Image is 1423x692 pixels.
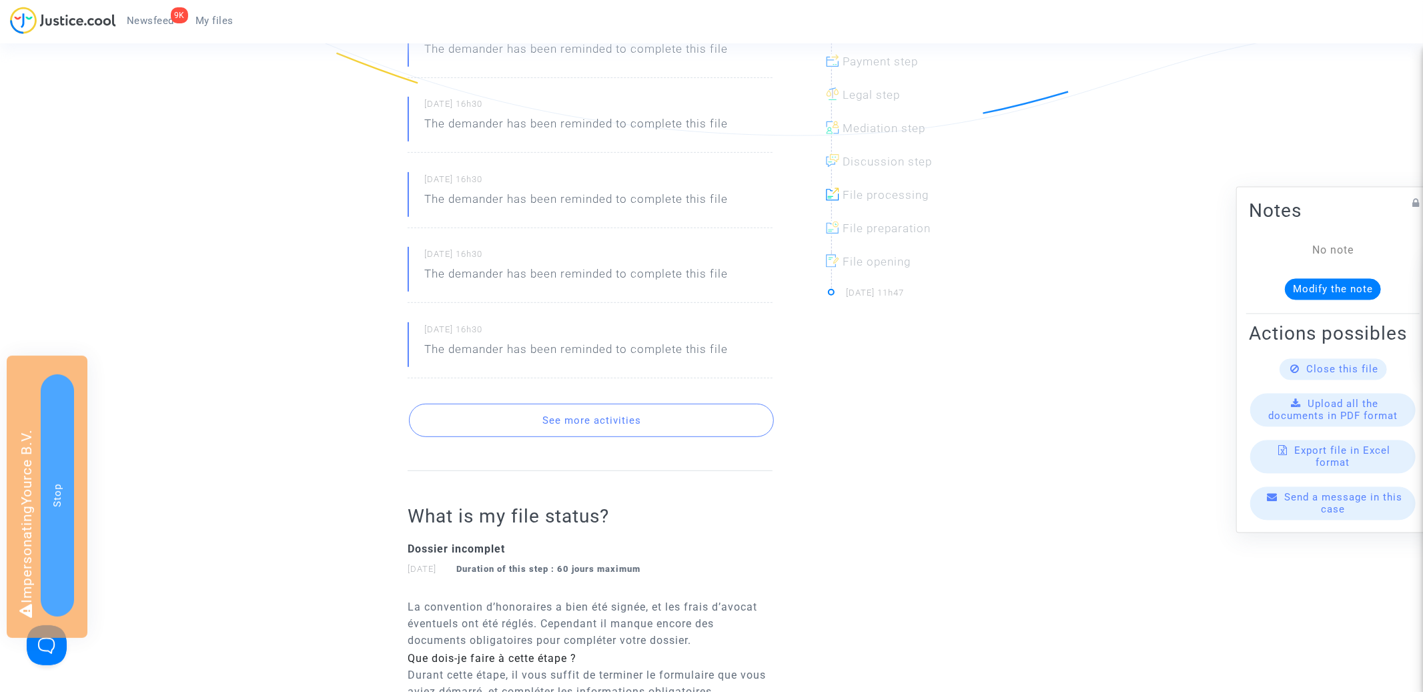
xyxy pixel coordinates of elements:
strong: Duration of this step : 60 jours maximum [456,564,640,574]
h2: Actions possibles [1249,322,1417,345]
p: The demander has been reminded to complete this file [424,266,728,289]
p: La convention d’honoraires a bien été signée, et les frais d’avocat éventuels ont été réglés. Cep... [408,599,773,649]
div: No note [1269,242,1397,258]
div: 9K [171,7,188,23]
p: The demander has been reminded to complete this file [424,41,728,64]
img: jc-logo.svg [10,7,116,34]
small: [DATE] 16h30 [424,98,773,115]
p: The demander has been reminded to complete this file [424,191,728,214]
span: Upload all the documents in PDF format [1268,398,1398,422]
div: Impersonating [7,356,87,638]
button: See more activities [409,404,774,437]
span: Export file in Excel format [1295,444,1391,468]
small: [DATE] 16h30 [424,174,773,191]
div: Dossier incomplet [408,541,773,557]
small: [DATE] [408,564,640,574]
iframe: Help Scout Beacon - Open [27,625,67,665]
p: The demander has been reminded to complete this file [424,115,728,139]
span: Stop [51,484,63,507]
span: Send a message in this case [1284,491,1402,515]
h2: Notes [1249,199,1417,222]
span: Close this file [1307,363,1379,375]
h2: What is my file status? [408,504,773,528]
div: Que dois-je faire à cette étape ? [408,651,773,667]
button: Stop [41,374,74,617]
p: The demander has been reminded to complete this file [424,341,728,364]
small: [DATE] 16h30 [424,324,773,341]
a: 9KNewsfeed [116,11,185,31]
span: My files [195,15,233,27]
a: My files [185,11,244,31]
small: [DATE] 16h30 [424,248,773,266]
button: Modify the note [1285,278,1381,300]
span: Newsfeed [127,15,174,27]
